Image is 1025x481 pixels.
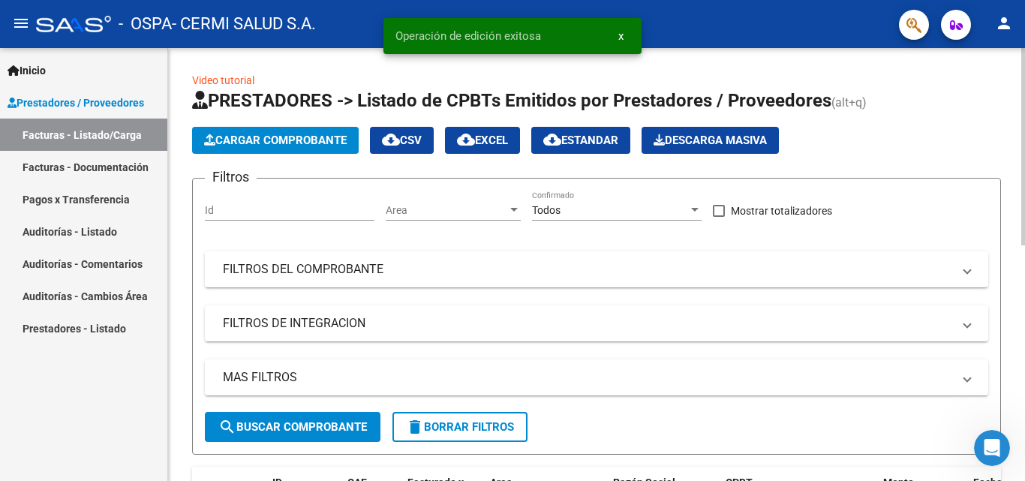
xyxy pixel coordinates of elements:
[395,29,541,44] span: Operación de edición exitosa
[223,315,952,332] mat-panel-title: FILTROS DE INTEGRACION
[532,204,561,216] span: Todos
[382,134,422,147] span: CSV
[392,412,528,442] button: Borrar Filtros
[205,251,988,287] mat-expansion-panel-header: FILTROS DEL COMPROBANTE
[531,127,630,154] button: Estandar
[606,23,636,50] button: x
[205,305,988,341] mat-expansion-panel-header: FILTROS DE INTEGRACION
[204,134,347,147] span: Cargar Comprobante
[172,8,316,41] span: - CERMI SALUD S.A.
[223,261,952,278] mat-panel-title: FILTROS DEL COMPROBANTE
[382,131,400,149] mat-icon: cloud_download
[457,134,508,147] span: EXCEL
[223,369,952,386] mat-panel-title: MAS FILTROS
[654,134,767,147] span: Descarga Masiva
[370,127,434,154] button: CSV
[218,420,367,434] span: Buscar Comprobante
[457,131,475,149] mat-icon: cloud_download
[205,359,988,395] mat-expansion-panel-header: MAS FILTROS
[205,167,257,188] h3: Filtros
[406,418,424,436] mat-icon: delete
[205,412,380,442] button: Buscar Comprobante
[192,90,831,111] span: PRESTADORES -> Listado de CPBTs Emitidos por Prestadores / Proveedores
[831,95,867,110] span: (alt+q)
[192,127,359,154] button: Cargar Comprobante
[731,202,832,220] span: Mostrar totalizadores
[974,430,1010,466] iframe: Intercom live chat
[995,14,1013,32] mat-icon: person
[119,8,172,41] span: - OSPA
[8,62,46,79] span: Inicio
[8,95,144,111] span: Prestadores / Proveedores
[218,418,236,436] mat-icon: search
[445,127,520,154] button: EXCEL
[618,29,624,43] span: x
[642,127,779,154] button: Descarga Masiva
[12,14,30,32] mat-icon: menu
[192,74,254,86] a: Video tutorial
[642,127,779,154] app-download-masive: Descarga masiva de comprobantes (adjuntos)
[406,420,514,434] span: Borrar Filtros
[543,131,561,149] mat-icon: cloud_download
[386,204,507,217] span: Area
[543,134,618,147] span: Estandar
